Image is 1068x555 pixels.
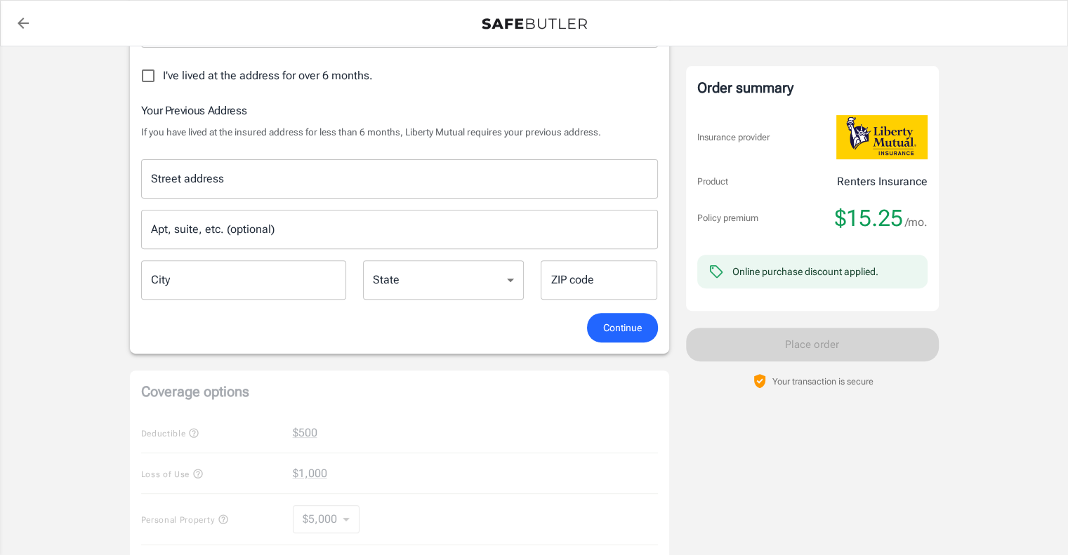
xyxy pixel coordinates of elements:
div: Online purchase discount applied. [732,265,878,279]
span: /mo. [905,213,928,232]
p: Your transaction is secure [772,375,873,388]
img: Liberty Mutual [836,115,928,159]
span: Continue [603,319,642,337]
h6: Your Previous Address [141,102,658,119]
p: Product [697,175,728,189]
p: If you have lived at the insured address for less than 6 months, Liberty Mutual requires your pre... [141,125,658,139]
span: I've lived at the address for over 6 months. [163,67,373,84]
p: Policy premium [697,211,758,225]
p: Renters Insurance [837,173,928,190]
span: $15.25 [835,204,903,232]
div: Order summary [697,77,928,98]
p: Insurance provider [697,131,770,145]
img: Back to quotes [482,18,587,29]
a: back to quotes [9,9,37,37]
button: Continue [587,313,658,343]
